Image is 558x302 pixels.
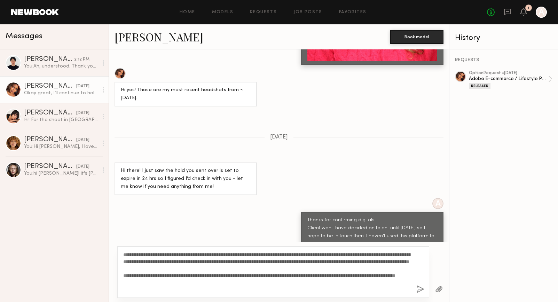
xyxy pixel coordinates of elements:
span: Messages [6,32,42,40]
div: Hi! For the shoot in [GEOGRAPHIC_DATA], would you be able to provide somewhere to stay between sh... [24,117,98,123]
div: [DATE] [76,137,89,143]
div: [DATE] [76,83,89,90]
a: Requests [250,10,277,15]
div: option Request • [DATE] [469,71,548,75]
div: Released [469,83,490,89]
div: Adobe E-commerce / Lifestyle Photoshoot [469,75,548,82]
a: Home [180,10,195,15]
button: Book model [390,30,443,44]
span: [DATE] [270,134,288,140]
a: A [536,7,547,18]
div: You: Ah, understood. Thank you for letting me know! [24,63,98,70]
a: Favorites [339,10,367,15]
div: Thanks for confirming digitals! Client won't have decided on talent until [DATE], so I hope to be... [307,216,437,256]
a: Book model [390,33,443,39]
div: [PERSON_NAME] [24,163,76,170]
a: [PERSON_NAME] [115,29,203,44]
div: [DATE] [76,110,89,117]
div: [DATE] [76,164,89,170]
div: You: hi [PERSON_NAME]! it's [PERSON_NAME], we worked together on whit shoot in march. you were wo... [24,170,98,177]
div: [PERSON_NAME] [24,136,76,143]
div: You: Hi [PERSON_NAME], I love your look! I'm a photographer casting for an e-commerce and lifesty... [24,143,98,150]
div: Hi yes! Those are my most recent headshots from ~[DATE]. [121,86,251,102]
div: [PERSON_NAME] [24,110,76,117]
div: 2:12 PM [74,56,89,63]
div: Okay great, I’ll continue to hold until I hear from you directly. Thank you! :) [24,90,98,96]
div: Hi there! I just saw the hold you sent over is set to expire in 24 hrs so I figured I’d check in ... [121,167,251,191]
a: Models [212,10,233,15]
div: History [455,34,552,42]
div: REQUESTS [455,58,552,63]
a: Job Posts [293,10,322,15]
div: [PERSON_NAME] [24,83,76,90]
div: [PERSON_NAME] [24,56,74,63]
a: optionRequest •[DATE]Adobe E-commerce / Lifestyle PhotoshootReleased [469,71,552,89]
div: 1 [528,6,529,10]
